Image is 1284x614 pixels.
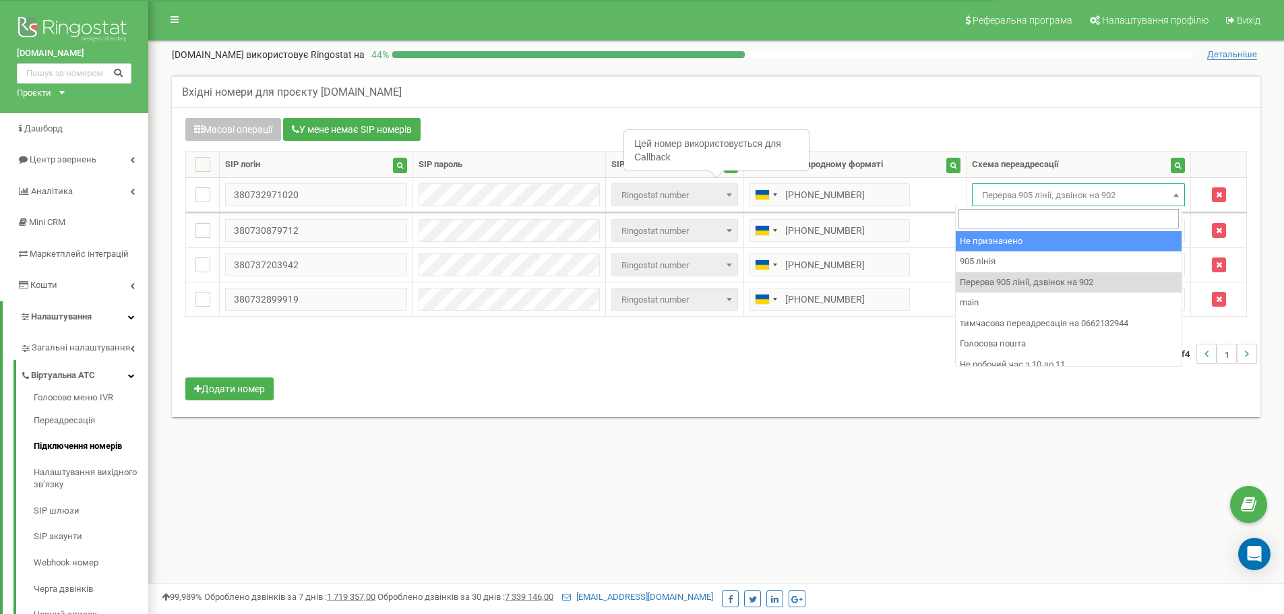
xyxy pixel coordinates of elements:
[225,158,260,171] div: SIP логін
[182,86,402,98] h5: Вхідні номери для проєкту [DOMAIN_NAME]
[412,152,605,178] th: SIP пароль
[3,301,148,333] a: Налаштування
[750,184,781,206] div: Telephone country code
[956,355,1182,375] li: Не робочий час з 10 до 11
[34,498,148,524] a: SIP шлюзи
[956,272,1182,293] li: Перерва 905 лінії, дзвінок на 902
[611,253,739,276] span: Ringostat number
[185,377,274,400] button: Додати номер
[750,288,910,311] input: 050 123 4567
[24,123,63,133] span: Дашборд
[611,288,739,311] span: Ringostat number
[750,183,910,206] input: 050 123 4567
[31,369,95,382] span: Віртуальна АТС
[20,360,148,388] a: Віртуальна АТС
[34,576,148,603] a: Черга дзвінків
[972,183,1185,206] span: Перерва 905 лінії, дзвінок на 902
[34,460,148,498] a: Налаштування вихідного зв’язку
[17,63,131,84] input: Пошук за номером
[562,592,713,602] a: [EMAIL_ADDRESS][DOMAIN_NAME]
[34,550,148,576] a: Webhook номер
[977,186,1180,205] span: Перерва 905 лінії, дзвінок на 902
[750,288,781,310] div: Telephone country code
[1237,15,1260,26] span: Вихід
[162,592,202,602] span: 99,989%
[956,293,1182,313] li: main
[616,256,734,275] span: Ringostat number
[750,253,910,276] input: 050 123 4567
[956,231,1182,252] li: Не призначено
[185,118,281,141] button: Масові операції
[20,332,148,360] a: Загальні налаштування
[34,524,148,550] a: SIP акаунти
[750,254,781,276] div: Telephone country code
[17,13,131,47] img: Ringostat logo
[611,158,651,171] div: SIP шлюз
[377,592,553,602] span: Оброблено дзвінків за 30 днів :
[327,592,375,602] u: 1 719 357,00
[17,87,51,100] div: Проєкти
[172,48,365,61] p: [DOMAIN_NAME]
[32,342,130,355] span: Загальні налаштування
[365,48,392,61] p: 44 %
[611,183,739,206] span: Ringostat number
[204,592,375,602] span: Оброблено дзвінків за 7 днів :
[283,118,421,141] button: У мене немає SIP номерів
[1165,330,1257,377] nav: ...
[616,290,734,309] span: Ringostat number
[750,219,910,242] input: 050 123 4567
[1238,538,1271,570] div: Open Intercom Messenger
[616,186,734,205] span: Ringostat number
[30,154,96,164] span: Центр звернень
[750,158,883,171] div: Номер у міжнародному форматі
[34,408,148,434] a: Переадресація
[34,392,148,408] a: Голосове меню IVR
[34,433,148,460] a: Підключення номерів
[31,186,73,196] span: Аналiтика
[972,158,1059,171] div: Схема переадресації
[1207,49,1257,60] span: Детальніше
[29,217,65,227] span: Mini CRM
[1102,15,1209,26] span: Налаштування профілю
[17,47,131,60] a: [DOMAIN_NAME]
[956,334,1182,355] li: Голосова пошта
[973,15,1072,26] span: Реферальна програма
[956,313,1182,334] li: тимчасова переадресація на 0662132944
[246,49,365,60] span: використовує Ringostat на
[30,249,129,259] span: Маркетплейс інтеграцій
[505,592,553,602] u: 7 339 146,00
[750,220,781,241] div: Telephone country code
[30,280,57,290] span: Кошти
[1217,344,1237,364] li: 1
[625,131,808,170] div: Цей номер використовується для Callback
[616,222,734,241] span: Ringostat number
[611,219,739,242] span: Ringostat number
[956,251,1182,272] li: 905 лінія
[31,311,92,321] span: Налаштування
